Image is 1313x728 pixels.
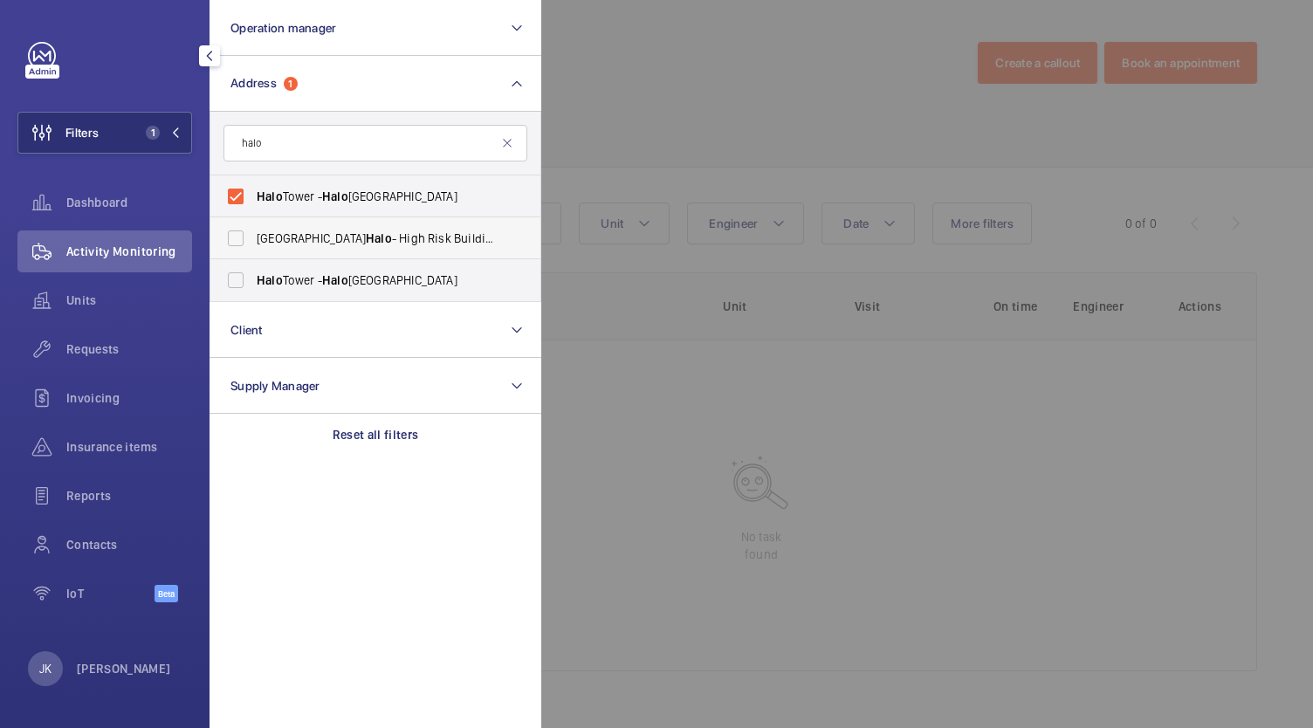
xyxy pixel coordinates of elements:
span: Contacts [66,536,192,553]
span: Activity Monitoring [66,243,192,260]
span: Invoicing [66,389,192,407]
p: [PERSON_NAME] [77,660,171,677]
span: Units [66,292,192,309]
span: Beta [155,585,178,602]
p: JK [39,660,52,677]
span: 1 [146,126,160,140]
span: Reports [66,487,192,505]
span: Filters [65,124,99,141]
span: Insurance items [66,438,192,456]
button: Filters1 [17,112,192,154]
span: Requests [66,340,192,358]
span: Dashboard [66,194,192,211]
span: IoT [66,585,155,602]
